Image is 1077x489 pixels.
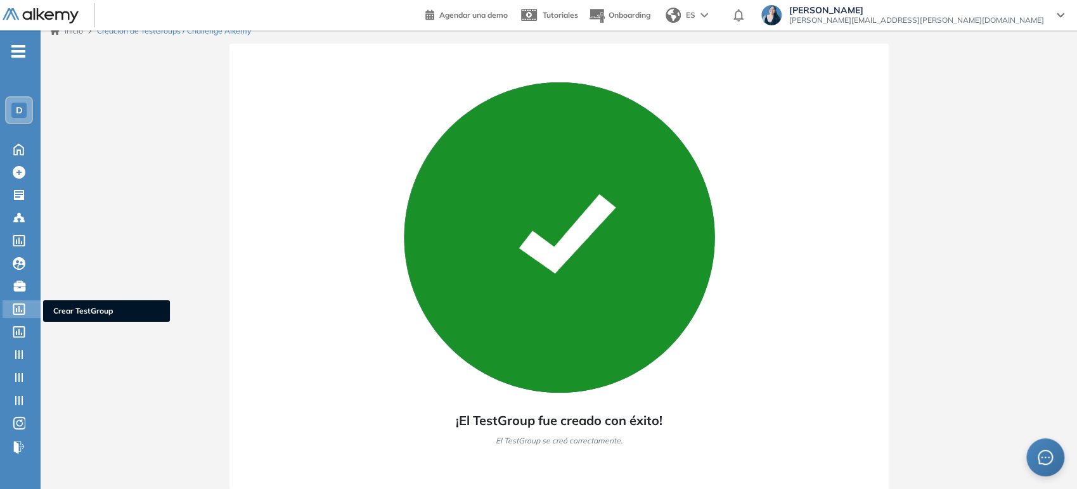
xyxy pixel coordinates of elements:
span: Crear TestGroup [53,305,160,317]
i: - [11,50,25,53]
span: [PERSON_NAME][EMAIL_ADDRESS][PERSON_NAME][DOMAIN_NAME] [789,15,1044,25]
img: arrow [700,13,708,18]
span: [PERSON_NAME] [789,5,1044,15]
img: Logo [3,8,79,24]
button: Onboarding [588,2,650,29]
a: Agendar una demo [425,6,508,22]
span: ES [686,10,695,21]
span: Creación de TestGroups / Challenge Alkemy [97,25,251,37]
span: message [1038,450,1053,465]
span: ¡El TestGroup fue creado con éxito! [456,411,662,430]
span: Onboarding [609,10,650,20]
span: El TestGroup se creó correctamente. [496,435,622,447]
span: Agendar una demo [439,10,508,20]
img: world [666,8,681,23]
a: Inicio [51,25,83,37]
span: Tutoriales [543,10,578,20]
span: D [16,105,23,115]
